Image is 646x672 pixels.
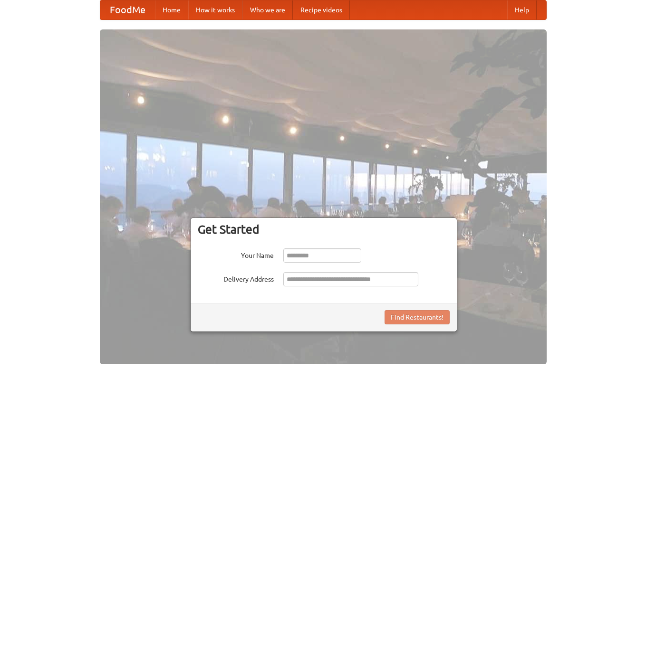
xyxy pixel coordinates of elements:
[188,0,242,19] a: How it works
[198,272,274,284] label: Delivery Address
[100,0,155,19] a: FoodMe
[198,222,450,237] h3: Get Started
[293,0,350,19] a: Recipe videos
[198,248,274,260] label: Your Name
[242,0,293,19] a: Who we are
[155,0,188,19] a: Home
[507,0,537,19] a: Help
[385,310,450,324] button: Find Restaurants!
